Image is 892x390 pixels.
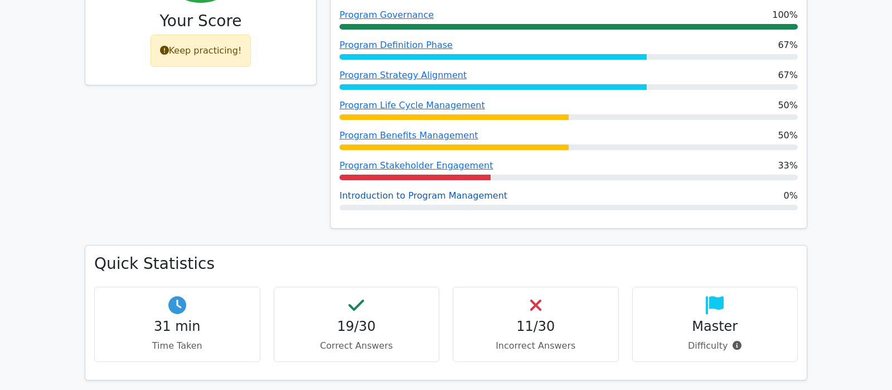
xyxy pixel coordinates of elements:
[340,160,493,171] a: Program Stakeholder Engagement
[94,12,307,31] h3: Your Score
[642,339,789,353] p: Difficulty
[778,69,798,82] span: 67%
[104,339,251,353] p: Time Taken
[283,339,430,353] p: Correct Answers
[283,319,430,335] h4: 19/30
[778,129,798,142] span: 50%
[340,130,478,141] a: Program Benefits Management
[778,99,798,112] span: 50%
[94,254,798,273] h3: Quick Statistics
[778,159,798,172] span: 33%
[462,319,609,335] h4: 11/30
[340,70,467,80] a: Program Strategy Alignment
[340,9,434,20] a: Program Governance
[340,190,507,201] a: Introduction to Program Management
[642,319,789,335] h4: Master
[772,8,798,22] span: 100%
[340,40,453,50] a: Program Definition Phase
[340,100,485,110] a: Program Life Cycle Management
[104,319,251,335] h4: 31 min
[778,38,798,52] span: 67%
[462,339,609,353] p: Incorrect Answers
[784,189,798,203] span: 0%
[151,35,251,67] div: Keep practicing!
